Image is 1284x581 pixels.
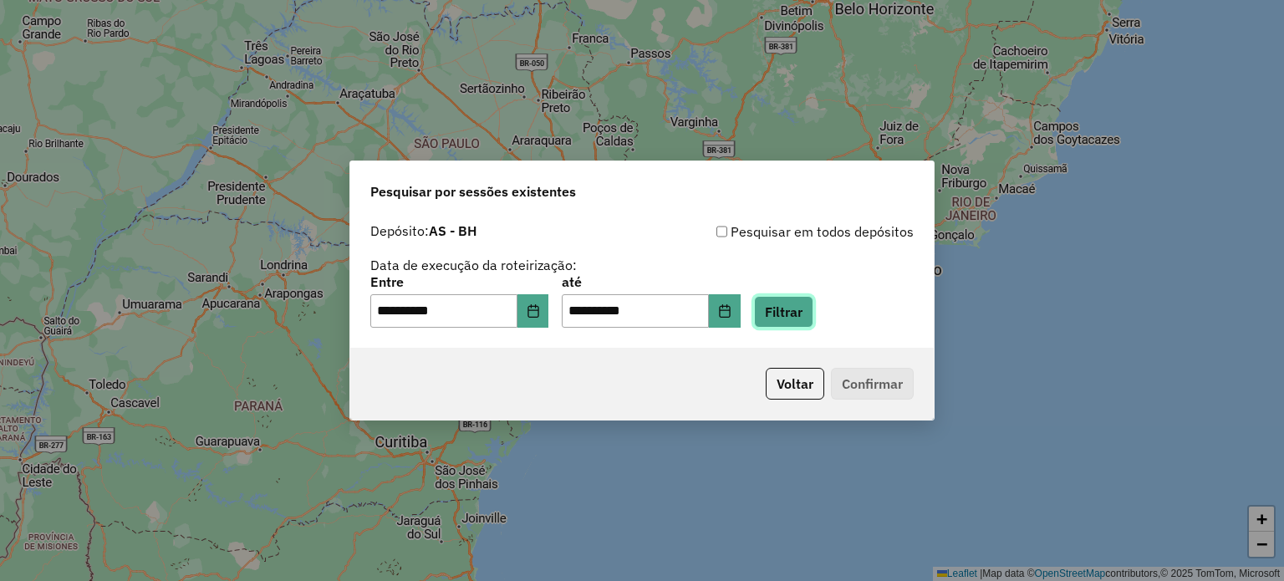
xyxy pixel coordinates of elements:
button: Choose Date [709,294,741,328]
label: Data de execução da roteirização: [370,255,577,275]
span: Pesquisar por sessões existentes [370,181,576,201]
button: Voltar [766,368,824,400]
button: Choose Date [517,294,549,328]
button: Filtrar [754,296,813,328]
strong: AS - BH [429,222,477,239]
label: Entre [370,272,548,292]
label: até [562,272,740,292]
label: Depósito: [370,221,477,241]
div: Pesquisar em todos depósitos [642,222,914,242]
